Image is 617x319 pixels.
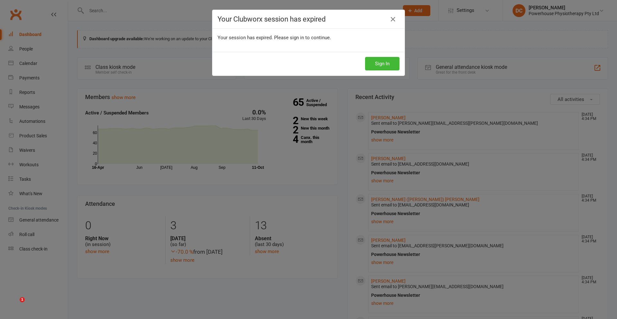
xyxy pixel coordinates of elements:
[218,15,399,23] h4: Your Clubworx session has expired
[20,297,25,302] span: 1
[365,57,399,70] button: Sign In
[388,14,398,24] a: Close
[218,35,331,41] span: Your session has expired. Please sign in to continue.
[6,297,22,313] iframe: Intercom live chat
